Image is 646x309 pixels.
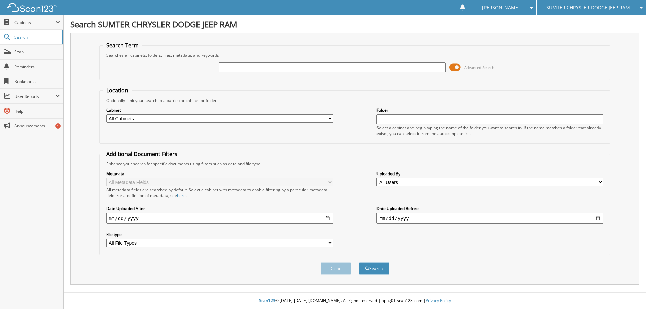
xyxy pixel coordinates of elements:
[376,107,603,113] label: Folder
[106,171,333,177] label: Metadata
[64,293,646,309] div: © [DATE]-[DATE] [DOMAIN_NAME]. All rights reserved | appg01-scan123-com |
[103,52,607,58] div: Searches all cabinets, folders, files, metadata, and keywords
[612,277,646,309] iframe: Chat Widget
[7,3,57,12] img: scan123-logo-white.svg
[359,262,389,275] button: Search
[14,93,55,99] span: User Reports
[106,213,333,224] input: start
[106,187,333,198] div: All metadata fields are searched by default. Select a cabinet with metadata to enable filtering b...
[103,42,142,49] legend: Search Term
[376,125,603,137] div: Select a cabinet and begin typing the name of the folder you want to search in. If the name match...
[103,161,607,167] div: Enhance your search for specific documents using filters such as date and file type.
[376,206,603,211] label: Date Uploaded Before
[482,6,520,10] span: [PERSON_NAME]
[106,107,333,113] label: Cabinet
[55,123,61,129] div: 1
[259,298,275,303] span: Scan123
[14,34,59,40] span: Search
[103,98,607,103] div: Optionally limit your search to a particular cabinet or folder
[14,20,55,25] span: Cabinets
[321,262,351,275] button: Clear
[464,65,494,70] span: Advanced Search
[14,49,60,55] span: Scan
[106,206,333,211] label: Date Uploaded After
[106,232,333,237] label: File type
[14,123,60,129] span: Announcements
[546,6,630,10] span: SUMTER CHRYSLER DODGE JEEP RAM
[177,193,186,198] a: here
[14,108,60,114] span: Help
[14,64,60,70] span: Reminders
[14,79,60,84] span: Bookmarks
[376,171,603,177] label: Uploaded By
[70,18,639,30] h1: Search SUMTER CHRYSLER DODGE JEEP RAM
[426,298,451,303] a: Privacy Policy
[103,87,132,94] legend: Location
[376,213,603,224] input: end
[103,150,181,158] legend: Additional Document Filters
